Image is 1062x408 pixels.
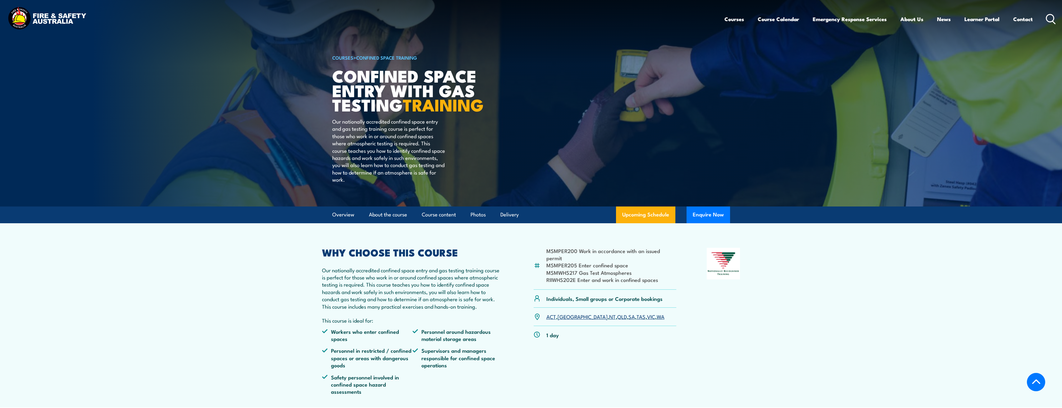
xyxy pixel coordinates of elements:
[724,11,744,27] a: Courses
[546,276,677,283] li: RIIWHS202E Enter and work in confined spaces
[500,206,519,223] a: Delivery
[687,206,730,223] button: Enquire Now
[332,68,486,112] h1: Confined Space Entry with Gas Testing
[471,206,486,223] a: Photos
[322,317,503,324] p: This course is ideal for:
[617,313,627,320] a: QLD
[322,266,503,310] p: Our nationally accredited confined space entry and gas testing training course is perfect for tho...
[546,269,677,276] li: MSMWHS217 Gas Test Atmospheres
[546,313,556,320] a: ACT
[546,247,677,262] li: MSMPER200 Work in accordance with an issued permit
[1013,11,1033,27] a: Contact
[707,248,740,279] img: Nationally Recognised Training logo.
[546,261,677,269] li: MSMPER205 Enter confined space
[332,54,353,61] a: COURSES
[758,11,799,27] a: Course Calendar
[964,11,1000,27] a: Learner Portal
[647,313,655,320] a: VIC
[369,206,407,223] a: About the course
[813,11,887,27] a: Emergency Response Services
[616,206,675,223] a: Upcoming Schedule
[322,374,413,395] li: Safety personnel involved in confined space hazard assessments
[322,328,413,342] li: Workers who enter confined spaces
[546,295,663,302] p: Individuals, Small groups or Corporate bookings
[412,347,503,369] li: Supervisors and managers responsible for confined space operations
[332,206,354,223] a: Overview
[546,313,664,320] p: , , , , , , ,
[609,313,616,320] a: NT
[322,248,503,256] h2: WHY CHOOSE THIS COURSE
[637,313,646,320] a: TAS
[332,54,486,61] h6: >
[937,11,951,27] a: News
[558,313,608,320] a: [GEOGRAPHIC_DATA]
[628,313,635,320] a: SA
[546,331,559,338] p: 1 day
[412,328,503,342] li: Personnel around hazardous material storage areas
[332,118,446,183] p: Our nationally accredited confined space entry and gas testing training course is perfect for tho...
[322,347,413,369] li: Personnel in restricted / confined spaces or areas with dangerous goods
[403,91,484,117] strong: TRAINING
[900,11,923,27] a: About Us
[356,54,417,61] a: Confined Space Training
[657,313,664,320] a: WA
[422,206,456,223] a: Course content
